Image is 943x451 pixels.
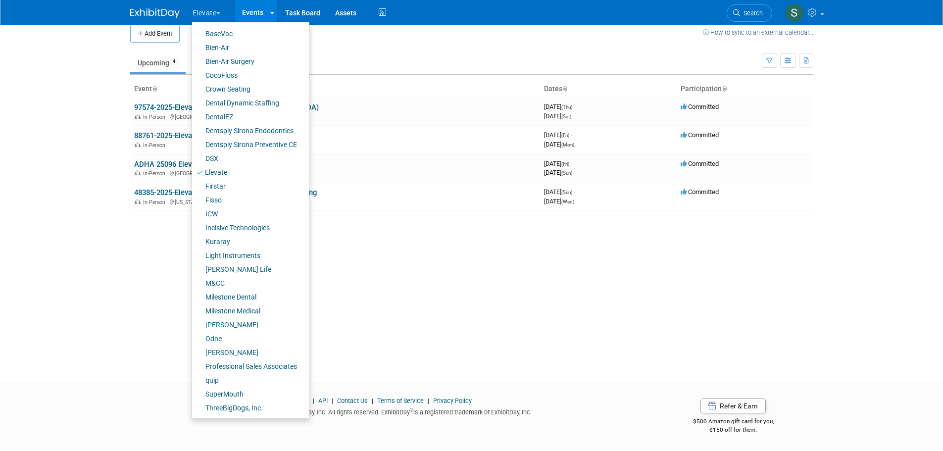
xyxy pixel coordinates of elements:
span: [DATE] [544,141,574,148]
a: ICW [192,207,302,221]
span: Committed [681,103,719,110]
img: In-Person Event [135,170,141,175]
span: | [329,397,336,404]
img: In-Person Event [135,142,141,147]
th: Participation [677,81,813,98]
a: DentalEZ [192,110,302,124]
span: [DATE] [544,103,575,110]
span: (Fri) [561,161,569,167]
a: Firstar [192,179,302,193]
div: Copyright © 2025 ExhibitDay, Inc. All rights reserved. ExhibitDay is a registered trademark of Ex... [130,405,639,417]
a: Fisso [192,193,302,207]
a: 48385-2025-Elevate Greater [US_STATE] Dental Meeting [134,188,317,197]
span: - [571,131,572,139]
a: Odne [192,332,302,346]
span: [DATE] [544,188,575,196]
span: Search [740,9,763,17]
span: | [425,397,432,404]
a: Elevate [192,165,302,179]
span: [DATE] [544,169,572,176]
a: How to sync to an external calendar... [703,29,813,36]
img: Samantha Meyers [785,3,804,22]
a: ADHA 25096 Elevate [134,160,202,169]
a: CocoFloss [192,68,302,82]
a: Upcoming4 [130,53,186,72]
div: [US_STATE], [GEOGRAPHIC_DATA] [134,198,536,205]
img: ExhibitDay [130,8,180,18]
a: Bien-Air [192,41,302,54]
a: Crown Seating [192,82,302,96]
span: In-Person [143,170,168,177]
a: Milestone Dental [192,290,302,304]
a: Sort by Participation Type [722,85,727,93]
a: quip [192,373,302,387]
a: Contact Us [337,397,368,404]
span: [DATE] [544,112,571,120]
span: (Sat) [561,114,571,119]
img: In-Person Event [135,114,141,119]
div: $150 off for them. [653,426,813,434]
span: (Wed) [561,199,574,204]
div: [GEOGRAPHIC_DATA], [GEOGRAPHIC_DATA] [134,169,536,177]
a: Sort by Event Name [152,85,157,93]
span: Committed [681,131,719,139]
th: Dates [540,81,677,98]
a: Dental Dynamic Staffing [192,96,302,110]
span: 4 [170,58,178,65]
a: 97574-2025-Elevate [US_STATE] Dental Associate (ODA) [134,103,319,112]
a: ThreeBigDogs, Inc. [192,401,302,415]
span: (Sun) [561,170,572,176]
a: M&CC [192,276,302,290]
span: | [369,397,376,404]
a: Kuraray [192,235,302,249]
a: Bien-Air Surgery [192,54,302,68]
a: DSX [192,151,302,165]
a: Past49 [188,53,228,72]
span: In-Person [143,114,168,120]
span: [DATE] [544,131,572,139]
span: (Mon) [561,142,574,148]
span: In-Person [143,142,168,149]
a: Dentsply Sirona Endodontics [192,124,302,138]
span: (Sun) [561,190,572,195]
a: Terms of Service [377,397,424,404]
span: [DATE] [544,160,572,167]
a: 88761-2025-Elevate Counter Repairs [DATE] [134,131,277,140]
span: - [571,160,572,167]
a: Search [727,4,772,22]
sup: ® [410,407,413,413]
div: [GEOGRAPHIC_DATA], [GEOGRAPHIC_DATA] [134,112,536,120]
button: Add Event [130,25,180,43]
a: [PERSON_NAME] [192,346,302,359]
span: (Thu) [561,104,572,110]
a: Milestone Medical [192,304,302,318]
a: Incisive Technologies [192,221,302,235]
a: BaseVac [192,27,302,41]
a: Light Instruments [192,249,302,262]
a: Privacy Policy [433,397,472,404]
th: Event [130,81,540,98]
a: [PERSON_NAME] Life [192,262,302,276]
a: API [318,397,328,404]
a: Refer & Earn [700,399,766,413]
span: | [310,397,317,404]
a: SuperMouth [192,387,302,401]
a: [PERSON_NAME] [192,318,302,332]
a: Sort by Start Date [562,85,567,93]
span: [DATE] [544,198,574,205]
div: $500 Amazon gift card for you, [653,411,813,434]
span: - [574,103,575,110]
span: Committed [681,160,719,167]
span: In-Person [143,199,168,205]
a: Dentsply Sirona Preventive CE [192,138,302,151]
span: Committed [681,188,719,196]
a: Professional Sales Associates [192,359,302,373]
span: - [574,188,575,196]
span: (Fri) [561,133,569,138]
img: In-Person Event [135,199,141,204]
